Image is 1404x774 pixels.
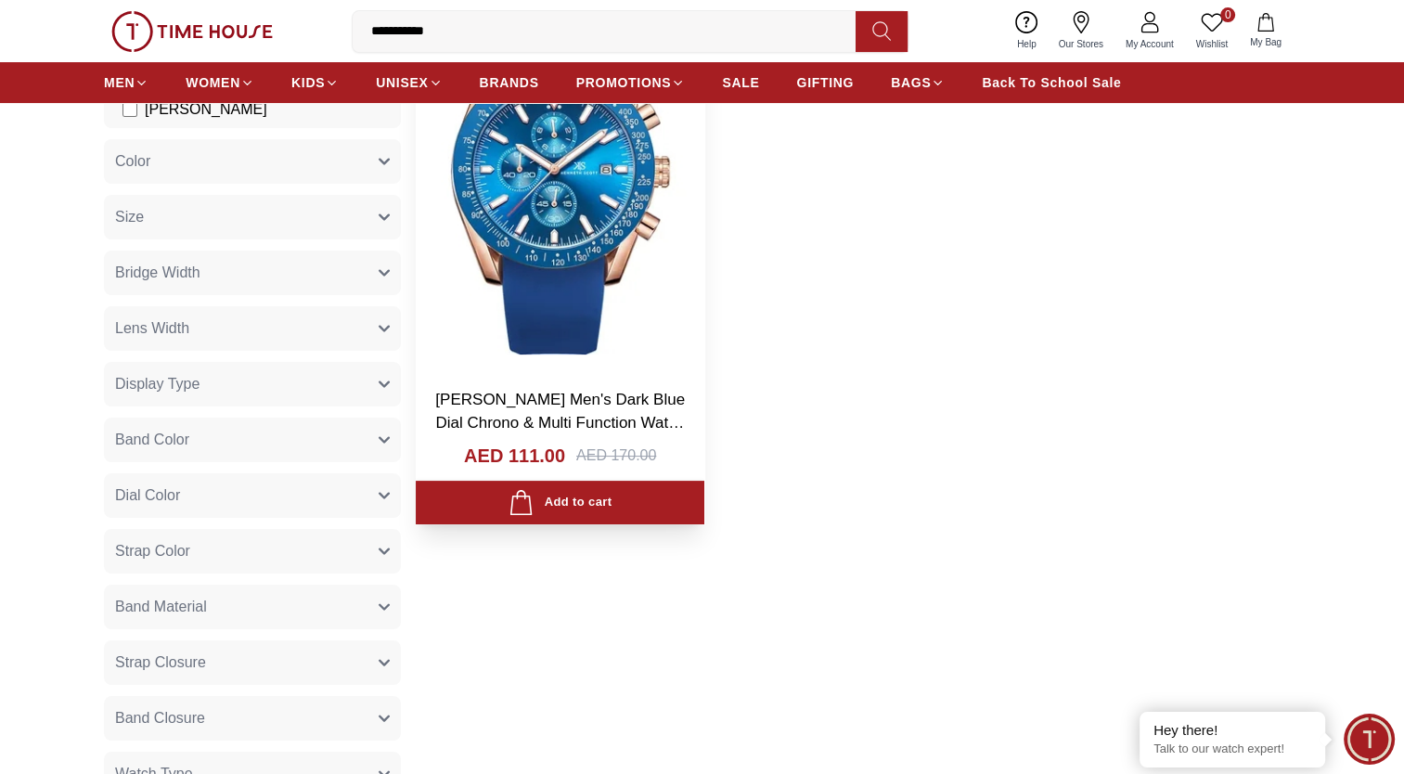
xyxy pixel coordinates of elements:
span: My Account [1118,37,1181,51]
img: ... [111,11,273,52]
div: Add to cart [509,490,612,515]
button: Band Closure [104,696,401,741]
span: BRANDS [480,73,539,92]
a: GIFTING [796,66,854,99]
span: SALE [722,73,759,92]
a: KIDS [291,66,339,99]
button: Dial Color [104,473,401,518]
span: Band Material [115,596,207,618]
span: [PERSON_NAME] [145,98,267,121]
a: BAGS [891,66,945,99]
span: 0 [1220,7,1235,22]
a: Back To School Sale [982,66,1121,99]
button: Bridge Width [104,251,401,295]
button: Display Type [104,362,401,406]
button: Strap Color [104,529,401,574]
a: 0Wishlist [1185,7,1239,55]
span: Band Closure [115,707,205,729]
span: My Bag [1243,35,1289,49]
a: WOMEN [186,66,254,99]
button: Color [104,139,401,184]
span: Strap Color [115,540,190,562]
span: MEN [104,73,135,92]
button: Strap Closure [104,640,401,685]
span: Bridge Width [115,262,200,284]
a: SALE [722,66,759,99]
span: Band Color [115,429,189,451]
div: Chat Widget [1344,714,1395,765]
button: Band Color [104,418,401,462]
span: UNISEX [376,73,428,92]
a: Our Stores [1048,7,1114,55]
button: My Bag [1239,9,1293,53]
span: Our Stores [1051,37,1111,51]
span: Display Type [115,373,200,395]
button: Band Material [104,585,401,629]
div: AED 170.00 [576,445,656,467]
div: Hey there! [1153,721,1311,740]
button: Size [104,195,401,239]
span: KIDS [291,73,325,92]
button: Add to cart [416,481,704,524]
input: [PERSON_NAME] [122,102,137,117]
span: Size [115,206,144,228]
p: Talk to our watch expert! [1153,742,1311,757]
a: MEN [104,66,148,99]
span: GIFTING [796,73,854,92]
button: Lens Width [104,306,401,351]
a: UNISEX [376,66,442,99]
span: Lens Width [115,317,189,340]
span: Color [115,150,150,173]
span: Wishlist [1189,37,1235,51]
a: PROMOTIONS [576,66,686,99]
a: BRANDS [480,66,539,99]
span: Strap Closure [115,651,206,674]
span: Back To School Sale [982,73,1121,92]
span: Help [1010,37,1044,51]
span: Dial Color [115,484,180,507]
a: [PERSON_NAME] Men's Dark Blue Dial Chrono & Multi Function Watch - K23148-RSNN [435,391,685,456]
a: Help [1006,7,1048,55]
span: PROMOTIONS [576,73,672,92]
span: WOMEN [186,73,240,92]
span: BAGS [891,73,931,92]
h4: AED 111.00 [464,443,565,469]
